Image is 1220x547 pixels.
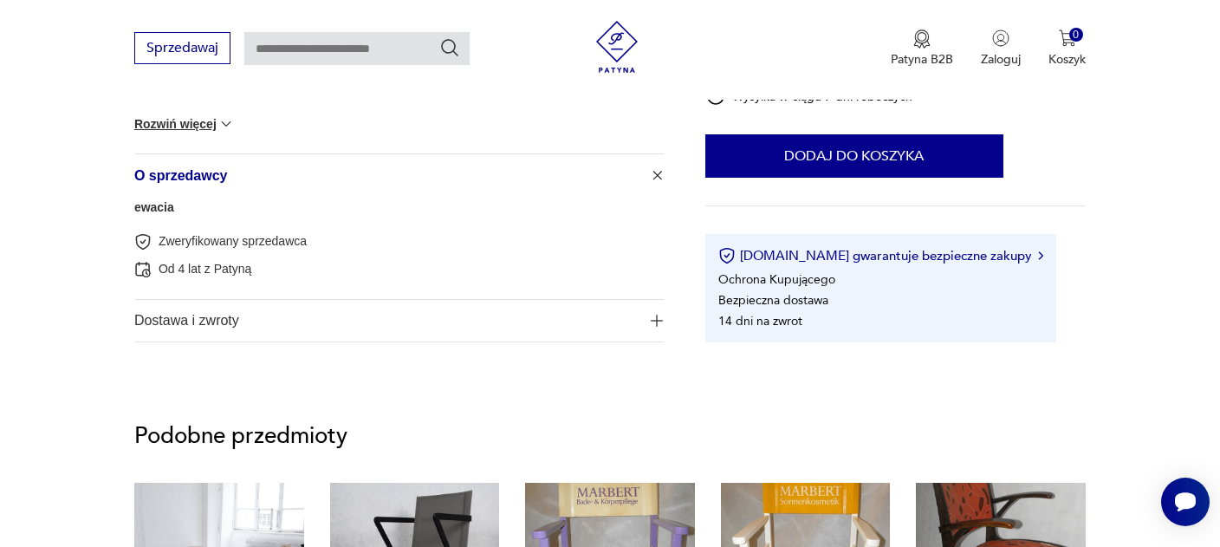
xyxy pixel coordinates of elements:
img: Ikonka użytkownika [992,29,1009,47]
p: Koszyk [1048,51,1086,68]
button: Sprzedawaj [134,32,230,64]
img: Ikona koszyka [1059,29,1076,47]
iframe: Smartsupp widget button [1161,478,1210,526]
img: Ikona strzałki w prawo [1038,251,1043,260]
p: Podobne przedmioty [134,426,1086,446]
p: Od 4 lat z Patyną [159,261,251,277]
a: ewacia [134,200,174,214]
li: 14 dni na zwrot [718,313,802,329]
li: Bezpieczna dostawa [718,292,828,309]
button: 0Koszyk [1048,29,1086,68]
img: Patyna - sklep z meblami i dekoracjami vintage [591,21,643,73]
p: Zaloguj [981,51,1021,68]
div: Ikona plusaO sprzedawcy [134,196,664,299]
span: O sprzedawcy [134,154,639,196]
img: Ikona plusa [651,315,663,327]
div: 0 [1069,28,1084,42]
button: Ikona plusaDostawa i zwroty [134,300,664,342]
img: Ikona certyfikatu [718,247,736,264]
button: Rozwiń więcej [134,115,235,133]
p: Zweryfikowany sprzedawca [159,233,307,250]
button: Zaloguj [981,29,1021,68]
a: Ikona medaluPatyna B2B [891,29,953,68]
button: [DOMAIN_NAME] gwarantuje bezpieczne zakupy [718,247,1043,264]
button: Dodaj do koszyka [705,134,1003,178]
button: Ikona plusaO sprzedawcy [134,154,664,196]
img: Od 4 lat z Patyną [134,261,152,278]
li: Ochrona Kupującego [718,271,835,288]
img: Ikona medalu [913,29,931,49]
button: Patyna B2B [891,29,953,68]
img: chevron down [217,115,235,133]
img: Ikona plusa [648,166,665,184]
span: Dostawa i zwroty [134,300,639,342]
button: Szukaj [439,37,460,58]
a: Sprzedawaj [134,43,230,55]
p: Patyna B2B [891,51,953,68]
img: Zweryfikowany sprzedawca [134,233,152,251]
